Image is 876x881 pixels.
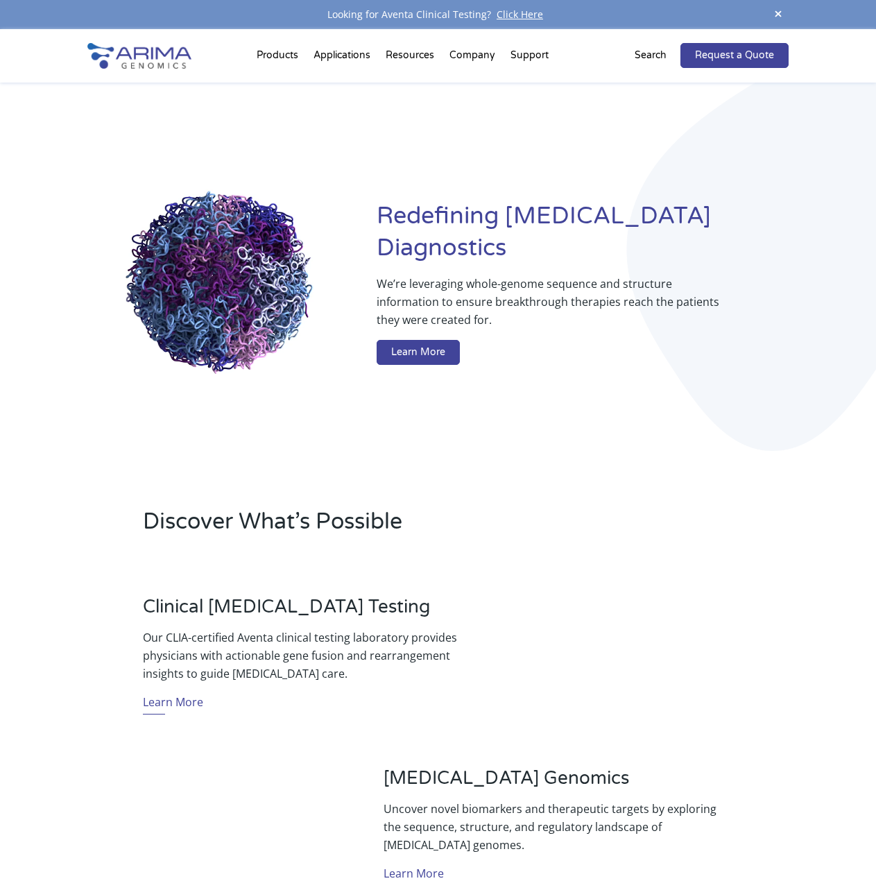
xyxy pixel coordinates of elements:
[807,814,876,881] iframe: Chat Widget
[87,6,788,24] div: Looking for Aventa Clinical Testing?
[491,8,549,21] a: Click Here
[143,628,492,683] p: Our CLIA-certified Aventa clinical testing laboratory provides physicians with actionable gene fu...
[143,596,492,628] h3: Clinical [MEDICAL_DATA] Testing
[377,340,460,365] a: Learn More
[680,43,789,68] a: Request a Quote
[377,275,733,340] p: We’re leveraging whole-genome sequence and structure information to ensure breakthrough therapies...
[143,693,203,715] a: Learn More
[143,506,603,548] h2: Discover What’s Possible
[384,767,733,800] h3: [MEDICAL_DATA] Genomics
[635,46,667,65] p: Search
[377,200,789,275] h1: Redefining [MEDICAL_DATA] Diagnostics
[87,43,191,69] img: Arima-Genomics-logo
[384,800,733,854] p: Uncover novel biomarkers and therapeutic targets by exploring the sequence, structure, and regula...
